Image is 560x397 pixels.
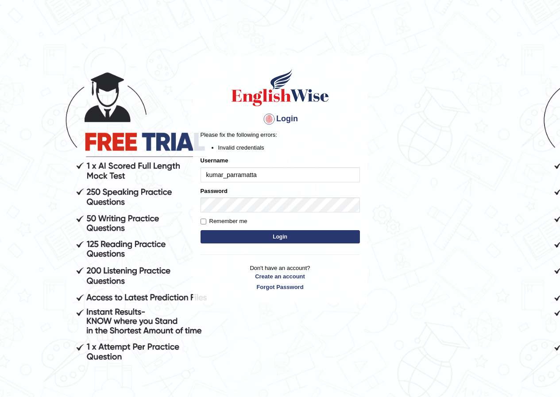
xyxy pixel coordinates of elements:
a: Create an account [201,272,360,281]
label: Password [201,187,228,195]
button: Login [201,230,360,243]
li: Invalid credentials [218,143,360,152]
label: Remember me [201,217,247,226]
p: Please fix the following errors: [201,131,360,139]
h4: Login [201,112,360,126]
p: Don't have an account? [201,264,360,291]
label: Username [201,156,228,165]
a: Forgot Password [201,283,360,291]
input: Remember me [201,219,206,224]
img: Logo of English Wise sign in for intelligent practice with AI [230,68,331,108]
